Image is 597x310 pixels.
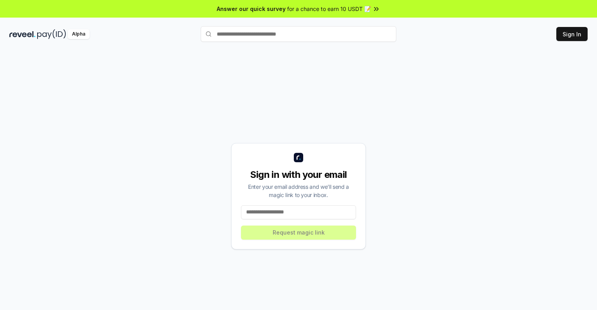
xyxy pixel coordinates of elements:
[241,183,356,199] div: Enter your email address and we’ll send a magic link to your inbox.
[556,27,588,41] button: Sign In
[9,29,36,39] img: reveel_dark
[287,5,371,13] span: for a chance to earn 10 USDT 📝
[241,168,356,181] div: Sign in with your email
[37,29,66,39] img: pay_id
[217,5,286,13] span: Answer our quick survey
[294,153,303,162] img: logo_small
[68,29,90,39] div: Alpha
